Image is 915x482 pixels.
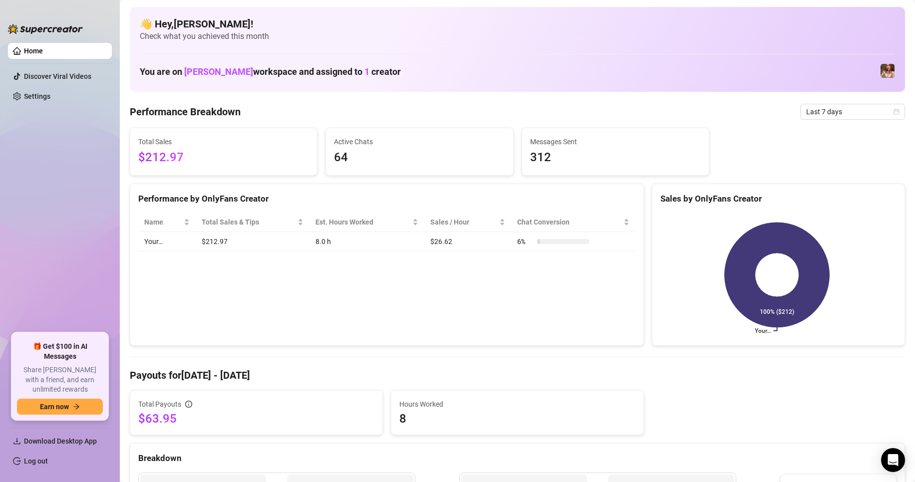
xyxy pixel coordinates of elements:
[755,327,771,334] text: Your…
[138,148,309,167] span: $212.97
[138,452,897,465] div: Breakdown
[517,236,533,247] span: 6 %
[894,109,900,115] span: calendar
[530,136,701,147] span: Messages Sent
[138,411,374,427] span: $63.95
[399,411,635,427] span: 8
[196,232,309,251] td: $212.97
[140,66,401,77] h1: You are on workspace and assigned to creator
[881,448,905,472] div: Open Intercom Messenger
[424,213,511,232] th: Sales / Hour
[184,66,253,77] span: [PERSON_NAME]
[138,399,181,410] span: Total Payouts
[424,232,511,251] td: $26.62
[144,217,182,228] span: Name
[517,217,621,228] span: Chat Conversion
[130,368,905,382] h4: Payouts for [DATE] - [DATE]
[130,105,241,119] h4: Performance Breakdown
[881,64,895,78] img: Your
[138,232,196,251] td: Your…
[334,148,505,167] span: 64
[24,47,43,55] a: Home
[660,192,897,206] div: Sales by OnlyFans Creator
[40,403,69,411] span: Earn now
[24,437,97,445] span: Download Desktop App
[17,399,103,415] button: Earn nowarrow-right
[24,457,48,465] a: Log out
[334,136,505,147] span: Active Chats
[138,136,309,147] span: Total Sales
[24,72,91,80] a: Discover Viral Videos
[399,399,635,410] span: Hours Worked
[140,17,895,31] h4: 👋 Hey, [PERSON_NAME] !
[309,232,424,251] td: 8.0 h
[364,66,369,77] span: 1
[196,213,309,232] th: Total Sales & Tips
[530,148,701,167] span: 312
[185,401,192,408] span: info-circle
[13,437,21,445] span: download
[24,92,50,100] a: Settings
[8,24,83,34] img: logo-BBDzfeDw.svg
[202,217,296,228] span: Total Sales & Tips
[511,213,635,232] th: Chat Conversion
[138,192,635,206] div: Performance by OnlyFans Creator
[17,365,103,395] span: Share [PERSON_NAME] with a friend, and earn unlimited rewards
[430,217,497,228] span: Sales / Hour
[73,403,80,410] span: arrow-right
[315,217,410,228] div: Est. Hours Worked
[140,31,895,42] span: Check what you achieved this month
[17,342,103,361] span: 🎁 Get $100 in AI Messages
[138,213,196,232] th: Name
[806,104,899,119] span: Last 7 days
